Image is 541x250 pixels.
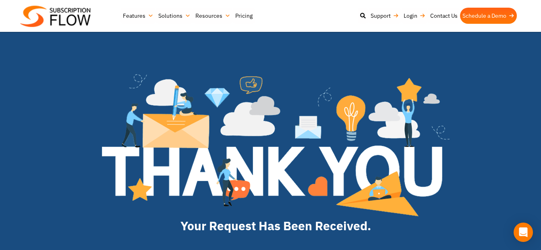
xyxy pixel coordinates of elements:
a: Contact Us [428,8,460,24]
img: Subscriptionflow [20,6,91,27]
a: Pricing [233,8,255,24]
a: Login [401,8,428,24]
div: Open Intercom Messenger [514,223,533,242]
a: Resources [193,8,233,24]
a: Schedule a Demo [460,8,517,24]
a: Features [120,8,156,24]
a: Solutions [156,8,193,24]
img: implementation4 [102,74,450,217]
strong: Your Request Has Been Received. [180,218,371,233]
a: Support [368,8,401,24]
